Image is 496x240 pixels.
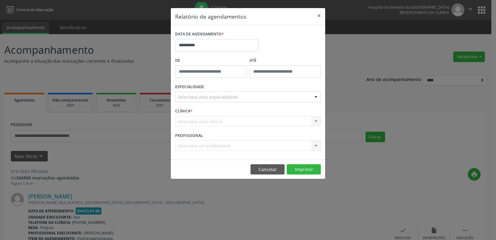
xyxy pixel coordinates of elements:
[175,56,246,66] label: De
[175,29,224,39] label: DATA DE AGENDAMENTO
[250,56,321,66] label: ATÉ
[313,8,325,23] button: Close
[175,82,204,92] label: ESPECIALIDADE
[175,106,193,116] label: CLÍNICA
[175,12,246,20] h5: Relatório de agendamentos
[175,131,203,140] label: PROFISSIONAL
[250,164,285,175] button: Cancelar
[177,94,238,100] span: Seleciona uma especialidade
[287,164,321,175] button: Imprimir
